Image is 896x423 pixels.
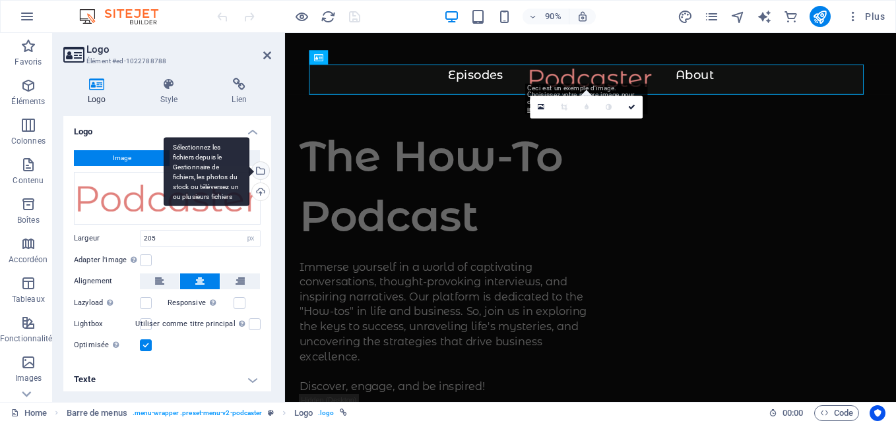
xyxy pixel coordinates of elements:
[678,9,693,24] button: design
[320,9,336,24] button: reload
[11,136,46,146] p: Colonnes
[294,405,313,421] span: Cliquez pour sélectionner. Double-cliquez pour modifier.
[74,316,140,332] label: Lightbox
[74,273,140,289] label: Alignement
[810,6,831,27] button: publish
[133,405,263,421] span: . menu-wrapper .preset-menu-v2-podcaster
[76,9,175,24] img: Editor Logo
[13,175,44,186] p: Contenu
[135,316,249,332] label: Utiliser comme titre principal
[542,9,563,24] h6: 90%
[67,405,347,421] nav: breadcrumb
[523,9,569,24] button: 90%
[530,96,552,118] a: Sélectionnez les fichiers depuis le Gestionnaire de fichiers, les photos du stock ou téléversez u...
[318,405,334,421] span: . logo
[168,295,234,311] label: Responsive
[67,405,127,421] span: Cliquez pour sélectionner. Double-cliquez pour modifier.
[730,9,746,24] button: navigator
[15,373,42,383] p: Images
[525,84,647,115] div: Ceci est un exemple d'image. Choisissez votre propre image pour découvrir d'autres options.
[820,405,853,421] span: Code
[527,98,616,113] a: Ou importez cette image.
[251,161,270,180] a: Sélectionnez les fichiers depuis le Gestionnaire de fichiers, les photos du stock ou téléversez u...
[86,55,245,67] h3: Élément #ed-1022788788
[814,405,859,421] button: Code
[704,9,720,24] button: pages
[74,252,140,268] label: Adapter l'image
[620,96,643,118] a: Confirmer ( Ctrl ⏎ )
[74,235,140,242] label: Largeur
[294,9,309,24] button: Cliquez ici pour quitter le mode Aperçu et poursuivre l'édition.
[730,9,746,24] i: Navigateur
[769,405,804,421] h6: Durée de la session
[74,150,170,166] button: Image
[268,409,274,416] i: Cet élément est une présélection personnalisable.
[63,364,271,395] h4: Texte
[340,409,347,416] i: Cet élément a un lien.
[113,150,131,166] span: Image
[552,96,575,118] a: Mode rogner
[841,6,890,27] button: Plus
[704,9,719,24] i: Pages (Ctrl+Alt+S)
[783,405,803,421] span: 00 00
[74,295,140,311] label: Lazyload
[12,294,45,304] p: Tableaux
[757,9,772,24] i: AI Writer
[11,96,45,107] p: Éléments
[9,254,48,265] p: Accordéon
[783,9,799,24] button: commerce
[783,9,798,24] i: E-commerce
[597,96,620,118] a: Échelle de gris
[812,9,827,24] i: Publier
[207,78,271,105] h4: Lien
[757,9,773,24] button: text_generator
[63,78,136,105] h4: Logo
[792,408,794,418] span: :
[164,137,249,206] div: Sélectionnez les fichiers depuis le Gestionnaire de fichiers, les photos du stock ou téléversez u...
[575,96,597,118] a: Flouter
[870,405,885,421] button: Usercentrics
[11,405,47,421] a: Cliquez pour annuler la sélection. Double-cliquez pour ouvrir Pages.
[321,9,336,24] i: Actualiser la page
[17,215,40,225] p: Boîtes
[74,172,261,225] div: Podcaster-logo.png
[63,116,271,140] h4: Logo
[74,337,140,353] label: Optimisée
[15,57,42,67] p: Favoris
[86,43,271,55] h2: Logo
[847,10,885,23] span: Plus
[136,78,208,105] h4: Style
